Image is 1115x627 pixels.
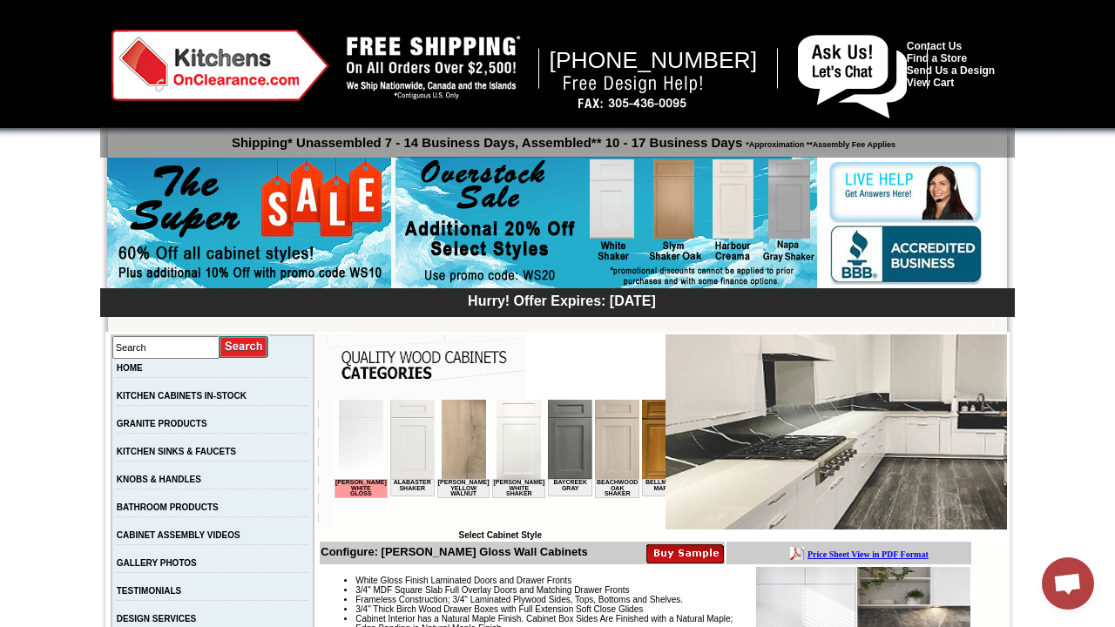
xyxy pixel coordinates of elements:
iframe: Browser incompatible [334,400,666,530]
a: KNOBS & HANDLES [117,475,201,484]
td: Bellmonte Maple [307,79,352,97]
img: pdf.png [3,4,17,18]
span: 3/4" MDF Square Slab Full Overlay Doors and Matching Drawer Fronts [355,585,629,595]
a: KITCHEN CABINETS IN-STOCK [117,391,247,401]
input: Submit [220,335,269,359]
a: Price Sheet View in PDF Format [20,3,141,17]
b: Price Sheet View in PDF Format [20,7,141,17]
span: Frameless Construction; 3/4" Laminated Plywood Sides, Tops, Bottoms and Shelves. [355,595,683,604]
span: 3/4" Thick Birch Wood Drawer Boxes with Full Extension Soft Close Glides [355,604,643,614]
img: Kitchens on Clearance Logo [111,30,329,101]
span: *Approximation **Assembly Fee Applies [742,136,895,149]
a: KITCHEN SINKS & FAUCETS [117,447,236,456]
a: BATHROOM PRODUCTS [117,502,219,512]
a: CABINET ASSEMBLY VIDEOS [117,530,240,540]
div: Open chat [1042,557,1094,610]
div: Hurry! Offer Expires: [DATE] [109,291,1015,309]
span: White Gloss Finish Laminated Doors and Drawer Fronts [355,576,571,585]
a: DESIGN SERVICES [117,614,197,624]
b: Configure: [PERSON_NAME] Gloss Wall Cabinets [321,545,588,558]
p: Shipping* Unassembled 7 - 14 Business Days, Assembled** 10 - 17 Business Days [109,127,1015,150]
b: Select Cabinet Style [458,530,542,540]
a: Send Us a Design [907,64,995,77]
a: GALLERY PHOTOS [117,558,197,568]
a: View Cart [907,77,954,89]
a: Contact Us [907,40,962,52]
a: TESTIMONIALS [117,586,181,596]
a: HOME [117,363,143,373]
a: Find a Store [907,52,967,64]
a: GRANITE PRODUCTS [117,419,207,428]
img: Della White Gloss [666,334,1007,529]
span: [PHONE_NUMBER] [550,47,758,73]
